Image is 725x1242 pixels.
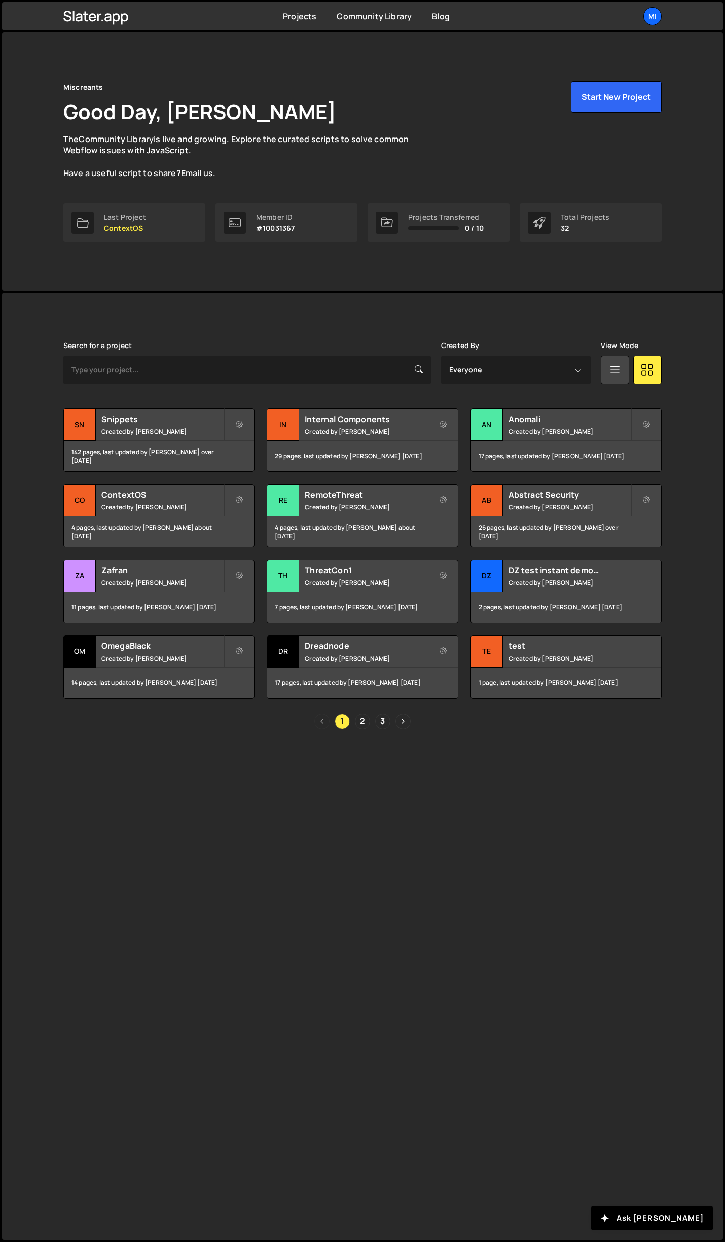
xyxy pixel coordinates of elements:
a: Last Project ContextOS [63,203,205,242]
h2: RemoteThreat [305,489,427,500]
a: Page 2 [355,714,370,729]
div: 17 pages, last updated by [PERSON_NAME] [DATE] [471,441,661,471]
label: View Mode [601,341,638,350]
div: Re [267,485,299,516]
p: The is live and growing. Explore the curated scripts to solve common Webflow issues with JavaScri... [63,133,428,179]
div: Miscreants [63,81,103,93]
div: An [471,409,503,441]
div: Sn [64,409,96,441]
small: Created by [PERSON_NAME] [509,427,631,436]
a: Re RemoteThreat Created by [PERSON_NAME] 4 pages, last updated by [PERSON_NAME] about [DATE] [267,484,458,547]
div: 1 page, last updated by [PERSON_NAME] [DATE] [471,668,661,698]
p: ContextOS [104,224,146,232]
small: Created by [PERSON_NAME] [305,427,427,436]
small: Created by [PERSON_NAME] [101,503,224,511]
div: te [471,636,503,668]
div: 14 pages, last updated by [PERSON_NAME] [DATE] [64,668,254,698]
a: Page 3 [375,714,390,729]
h2: test [509,640,631,651]
a: Next page [395,714,411,729]
span: 0 / 10 [465,224,484,232]
h2: Dreadnode [305,640,427,651]
div: 7 pages, last updated by [PERSON_NAME] [DATE] [267,592,457,623]
a: Blog [432,11,450,22]
div: 2 pages, last updated by [PERSON_NAME] [DATE] [471,592,661,623]
h2: OmegaBlack [101,640,224,651]
a: Th ThreatCon1 Created by [PERSON_NAME] 7 pages, last updated by [PERSON_NAME] [DATE] [267,560,458,623]
h1: Good Day, [PERSON_NAME] [63,97,336,125]
h2: ThreatCon1 [305,565,427,576]
h2: Internal Components [305,413,427,425]
div: 4 pages, last updated by [PERSON_NAME] about [DATE] [267,516,457,547]
a: Sn Snippets Created by [PERSON_NAME] 142 pages, last updated by [PERSON_NAME] over [DATE] [63,408,255,472]
a: Ab Abstract Security Created by [PERSON_NAME] 26 pages, last updated by [PERSON_NAME] over [DATE] [470,484,662,547]
a: Projects [283,11,316,22]
label: Created By [441,341,480,350]
div: 4 pages, last updated by [PERSON_NAME] about [DATE] [64,516,254,547]
button: Start New Project [571,81,662,113]
small: Created by [PERSON_NAME] [305,654,427,663]
button: Ask [PERSON_NAME] [591,1206,713,1230]
a: Community Library [337,11,412,22]
a: Mi [643,7,662,25]
div: 17 pages, last updated by [PERSON_NAME] [DATE] [267,668,457,698]
div: Za [64,560,96,592]
a: Email us [181,167,213,179]
div: 26 pages, last updated by [PERSON_NAME] over [DATE] [471,516,661,547]
h2: ContextOS [101,489,224,500]
small: Created by [PERSON_NAME] [509,578,631,587]
small: Created by [PERSON_NAME] [509,654,631,663]
a: Co ContextOS Created by [PERSON_NAME] 4 pages, last updated by [PERSON_NAME] about [DATE] [63,484,255,547]
a: Om OmegaBlack Created by [PERSON_NAME] 14 pages, last updated by [PERSON_NAME] [DATE] [63,635,255,699]
small: Created by [PERSON_NAME] [101,578,224,587]
div: Dr [267,636,299,668]
p: 32 [561,224,609,232]
a: In Internal Components Created by [PERSON_NAME] 29 pages, last updated by [PERSON_NAME] [DATE] [267,408,458,472]
div: 142 pages, last updated by [PERSON_NAME] over [DATE] [64,441,254,471]
p: #10031367 [256,224,295,232]
div: DZ [471,560,503,592]
label: Search for a project [63,341,132,350]
small: Created by [PERSON_NAME] [101,427,224,436]
div: Ab [471,485,503,516]
h2: Anomali [509,413,631,425]
small: Created by [PERSON_NAME] [305,578,427,587]
a: te test Created by [PERSON_NAME] 1 page, last updated by [PERSON_NAME] [DATE] [470,635,662,699]
small: Created by [PERSON_NAME] [101,654,224,663]
div: Co [64,485,96,516]
h2: Snippets [101,413,224,425]
div: Th [267,560,299,592]
h2: DZ test instant demo (delete later) [509,565,631,576]
div: Total Projects [561,213,609,221]
input: Type your project... [63,356,431,384]
a: An Anomali Created by [PERSON_NAME] 17 pages, last updated by [PERSON_NAME] [DATE] [470,408,662,472]
small: Created by [PERSON_NAME] [509,503,631,511]
a: Dr Dreadnode Created by [PERSON_NAME] 17 pages, last updated by [PERSON_NAME] [DATE] [267,635,458,699]
a: Community Library [79,133,154,145]
div: Om [64,636,96,668]
div: Member ID [256,213,295,221]
div: 29 pages, last updated by [PERSON_NAME] [DATE] [267,441,457,471]
a: Za Zafran Created by [PERSON_NAME] 11 pages, last updated by [PERSON_NAME] [DATE] [63,560,255,623]
h2: Abstract Security [509,489,631,500]
h2: Zafran [101,565,224,576]
small: Created by [PERSON_NAME] [305,503,427,511]
a: DZ DZ test instant demo (delete later) Created by [PERSON_NAME] 2 pages, last updated by [PERSON_... [470,560,662,623]
div: 11 pages, last updated by [PERSON_NAME] [DATE] [64,592,254,623]
div: Projects Transferred [408,213,484,221]
div: Last Project [104,213,146,221]
div: In [267,409,299,441]
div: Pagination [63,714,662,729]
